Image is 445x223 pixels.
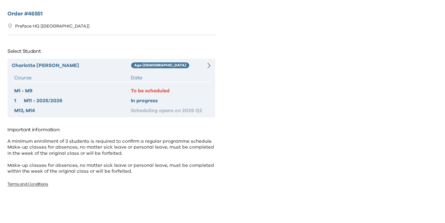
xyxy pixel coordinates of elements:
[14,74,131,82] div: Course
[15,23,89,30] p: Preface HQ [[GEOGRAPHIC_DATA]]
[131,107,208,114] div: Scheduling opens on 2026 Q2
[131,62,189,69] div: Age [DEMOGRAPHIC_DATA]
[14,87,131,95] div: M1 - M9
[7,125,215,135] p: Important information:
[7,10,215,18] h2: Order # 46551
[7,46,215,56] p: Select Student
[24,97,131,104] div: M11 - 2025/2026
[131,87,208,95] div: To be scheduled
[131,74,208,82] div: Date
[14,107,131,114] div: M13, M14
[7,182,48,186] a: Terms and Conditions
[12,62,131,69] div: Charlotte [PERSON_NAME]
[7,138,215,175] p: A minimum enrollment of 3 students is required to confirm a regular programme schedule. Make-up c...
[14,97,24,104] div: 1
[131,97,208,104] div: In progress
